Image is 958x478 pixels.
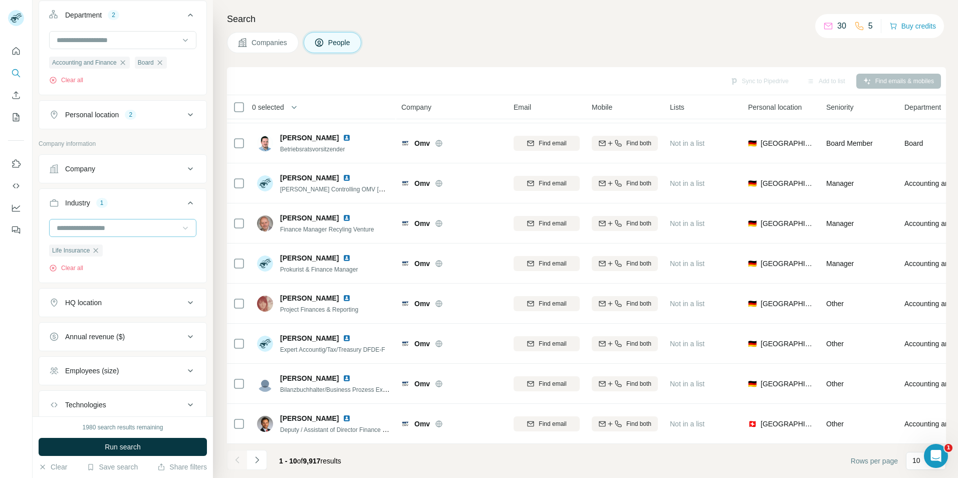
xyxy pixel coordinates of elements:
[826,380,844,388] span: Other
[280,226,374,233] span: Finance Manager Recyling Venture
[748,339,757,349] span: 🇩🇪
[414,138,430,148] span: Omv
[157,462,207,472] button: Share filters
[904,138,923,148] span: Board
[257,376,273,392] img: Avatar
[539,339,566,348] span: Find email
[889,19,936,33] button: Buy credits
[401,340,409,348] img: Logo of Omv
[280,133,339,143] span: [PERSON_NAME]
[837,20,846,32] p: 30
[826,260,854,268] span: Manager
[670,219,704,227] span: Not in a list
[748,299,757,309] span: 🇩🇪
[414,339,430,349] span: Omv
[280,306,358,313] span: Project Finances & Reporting
[279,457,297,465] span: 1 - 10
[670,380,704,388] span: Not in a list
[761,419,814,429] span: [GEOGRAPHIC_DATA]
[414,178,430,188] span: Omv
[343,174,351,182] img: LinkedIn logo
[39,462,67,472] button: Clear
[592,176,658,191] button: Find both
[761,178,814,188] span: [GEOGRAPHIC_DATA]
[414,379,430,389] span: Omv
[252,102,284,112] span: 0 selected
[8,42,24,60] button: Quick start
[592,416,658,431] button: Find both
[904,102,941,112] span: Department
[8,177,24,195] button: Use Surfe API
[87,462,138,472] button: Save search
[670,340,704,348] span: Not in a list
[761,138,814,148] span: [GEOGRAPHIC_DATA]
[748,259,757,269] span: 🇩🇪
[257,256,273,272] img: Avatar
[125,110,136,119] div: 2
[257,215,273,231] img: Avatar
[414,299,430,309] span: Omv
[514,376,580,391] button: Find email
[514,216,580,231] button: Find email
[343,374,351,382] img: LinkedIn logo
[748,419,757,429] span: 🇨🇭
[280,173,339,183] span: [PERSON_NAME]
[65,298,102,308] div: HQ location
[343,414,351,422] img: LinkedIn logo
[105,442,141,452] span: Run search
[343,294,351,302] img: LinkedIn logo
[257,296,273,312] img: Avatar
[280,413,339,423] span: [PERSON_NAME]
[297,457,303,465] span: of
[514,256,580,271] button: Find email
[626,379,651,388] span: Find both
[626,299,651,308] span: Find both
[514,102,531,112] span: Email
[826,219,854,227] span: Manager
[539,259,566,268] span: Find email
[39,291,206,315] button: HQ location
[138,58,154,67] span: Board
[626,259,651,268] span: Find both
[328,38,351,48] span: People
[343,254,351,262] img: LinkedIn logo
[8,108,24,126] button: My lists
[247,450,267,470] button: Navigate to next page
[252,38,288,48] span: Companies
[39,139,207,148] p: Company information
[49,264,83,273] button: Clear all
[592,216,658,231] button: Find both
[924,444,948,468] iframe: Intercom live chat
[414,259,430,269] span: Omv
[401,102,431,112] span: Company
[514,296,580,311] button: Find email
[401,380,409,388] img: Logo of Omv
[912,455,920,465] p: 10
[96,198,108,207] div: 1
[670,139,704,147] span: Not in a list
[280,146,345,153] span: Betriebsratsvorsitzender
[65,400,106,410] div: Technologies
[592,256,658,271] button: Find both
[83,423,163,432] div: 1980 search results remaining
[539,179,566,188] span: Find email
[39,438,207,456] button: Run search
[401,179,409,187] img: Logo of Omv
[514,416,580,431] button: Find email
[280,254,339,262] span: [PERSON_NAME]
[401,219,409,227] img: Logo of Omv
[944,444,952,452] span: 1
[626,419,651,428] span: Find both
[257,336,273,352] img: Avatar
[539,219,566,228] span: Find email
[280,373,339,383] span: [PERSON_NAME]
[343,214,351,222] img: LinkedIn logo
[670,102,684,112] span: Lists
[748,178,757,188] span: 🇩🇪
[514,176,580,191] button: Find email
[52,58,117,67] span: Accounting and Finance
[65,332,125,342] div: Annual revenue ($)
[65,198,90,208] div: Industry
[280,333,339,343] span: [PERSON_NAME]
[851,456,898,466] span: Rows per page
